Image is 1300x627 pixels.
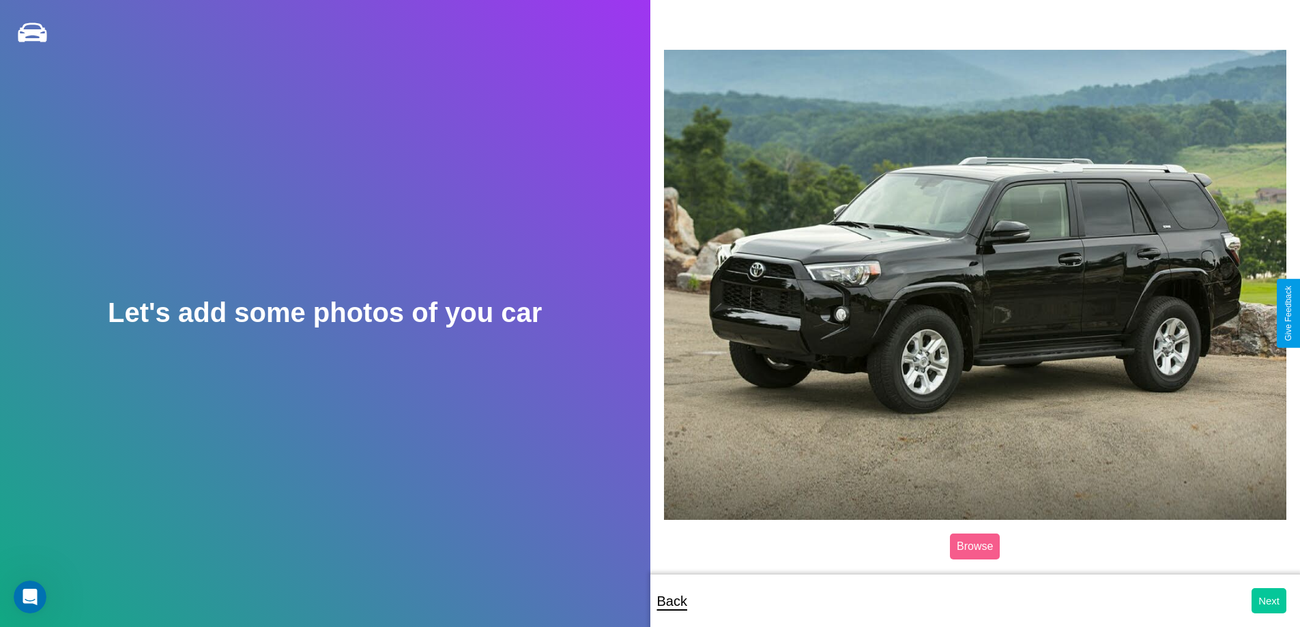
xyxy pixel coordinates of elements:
label: Browse [950,534,1000,559]
iframe: Intercom live chat [14,581,46,613]
img: posted [664,50,1287,519]
p: Back [657,589,687,613]
button: Next [1252,588,1286,613]
div: Give Feedback [1284,286,1293,341]
h2: Let's add some photos of you car [108,297,542,328]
